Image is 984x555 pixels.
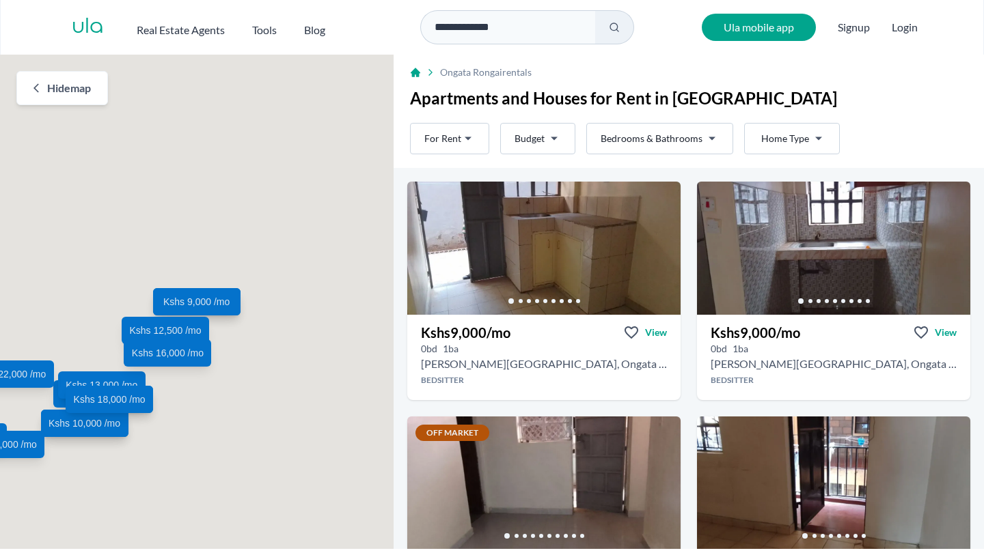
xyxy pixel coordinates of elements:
[838,14,870,41] span: Signup
[47,80,91,96] span: Hide map
[733,342,748,356] h5: 1 bathrooms
[697,416,970,550] img: 1 bedroom Apartment for rent - Kshs 11,000/mo - in Ongata Rongai Baraka Apartments, Nairobi, Keny...
[66,378,137,392] span: Kshs 13,000 /mo
[421,356,667,372] h2: Bedsitter for rent in Ongata Rongai - Kshs 9,000/mo -Tosha Rongai Petrol Station, Nairobi, Kenya,...
[163,295,230,309] span: Kshs 9,000 /mo
[137,22,225,38] h2: Real Estate Agents
[58,371,146,399] a: Kshs 13,000 /mo
[153,288,241,315] a: Kshs 9,000 /mo
[415,425,489,441] span: Off Market
[61,387,133,401] span: Kshs 10,000 /mo
[761,132,809,145] span: Home Type
[935,326,957,339] span: View
[443,342,459,356] h5: 1 bathrooms
[421,323,510,342] h3: Kshs 9,000 /mo
[74,393,146,406] span: Kshs 18,000 /mo
[49,416,120,430] span: Kshs 10,000 /mo
[129,324,201,337] span: Kshs 12,500 /mo
[252,22,277,38] h2: Tools
[421,342,437,356] h5: 0 bedrooms
[711,342,727,356] h5: 0 bedrooms
[407,182,681,315] img: Bedsitter for rent - Kshs 9,000/mo - in Ongata Rongai around Tosha Rongai Petrol Station, Nairobi...
[53,380,141,408] a: Kshs 10,000 /mo
[697,182,970,315] img: Bedsitter for rent - Kshs 9,000/mo - in Ongata Rongai Tosha Rongai Petrol Station, Nairobi, Kenya...
[137,16,225,38] button: Real Estate Agents
[711,323,800,342] h3: Kshs 9,000 /mo
[304,16,325,38] a: Blog
[500,123,575,154] button: Budget
[124,339,211,366] a: Kshs 16,000 /mo
[252,16,277,38] button: Tools
[304,22,325,38] h2: Blog
[72,15,104,40] a: ula
[407,315,681,400] a: Kshs9,000/moViewView property in detail0bd 1ba [PERSON_NAME][GEOGRAPHIC_DATA], Ongata RongaiBedsi...
[515,132,545,145] span: Budget
[645,326,667,339] span: View
[407,375,681,386] h4: Bedsitter
[66,386,153,413] a: Kshs 18,000 /mo
[132,345,204,359] span: Kshs 16,000 /mo
[410,123,489,154] button: For Rent
[744,123,840,154] button: Home Type
[601,132,702,145] span: Bedrooms & Bathrooms
[702,14,816,41] a: Ula mobile app
[122,317,209,344] a: Kshs 12,500 /mo
[697,315,970,400] a: Kshs9,000/moViewView property in detail0bd 1ba [PERSON_NAME][GEOGRAPHIC_DATA], Ongata RongaiBedsi...
[137,16,353,38] nav: Main
[407,416,681,550] img: 1 bedroom Apartment for rent - Kshs 8,000/mo - in Ongata Rongai Kenmatt Bookshop, Magadi Road, On...
[711,356,957,372] h2: Bedsitter for rent in Ongata Rongai - Kshs 9,000/mo -Tosha Rongai Petrol Station, Nairobi, Kenya,...
[41,410,128,437] a: Kshs 10,000 /mo
[440,66,532,79] span: Ongata Rongai rentals
[892,19,918,35] button: Login
[586,123,733,154] button: Bedrooms & Bathrooms
[410,87,968,109] h1: Apartments and Houses for Rent in [GEOGRAPHIC_DATA]
[424,132,461,145] span: For Rent
[697,375,970,386] h4: Bedsitter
